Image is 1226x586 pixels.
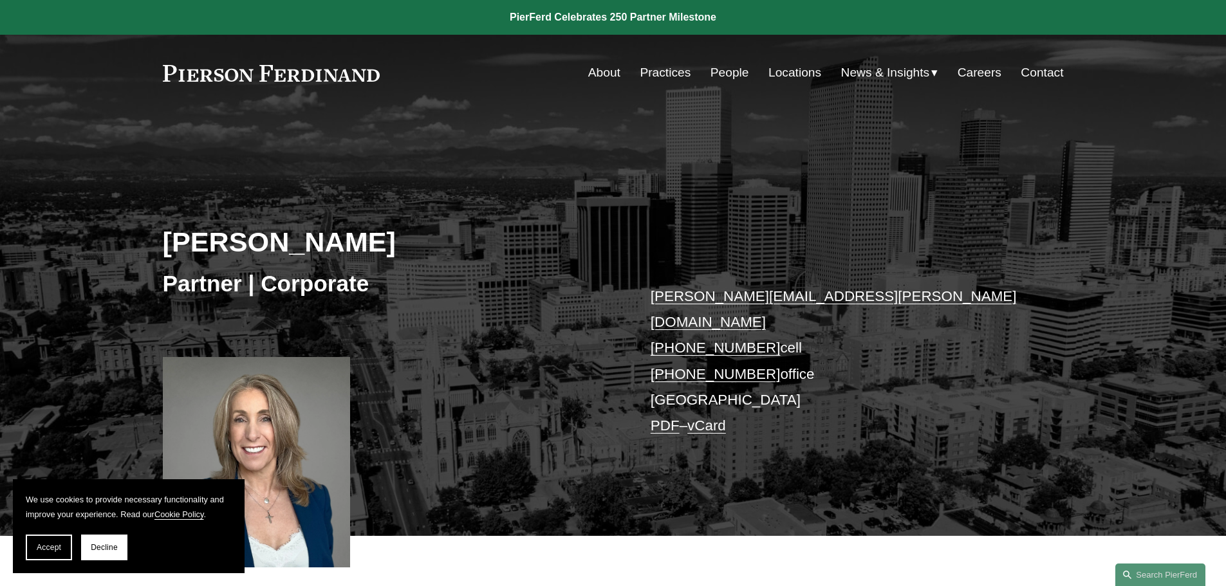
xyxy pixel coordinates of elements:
[651,417,680,434] a: PDF
[154,509,204,519] a: Cookie Policy
[687,417,726,434] a: vCard
[651,288,1017,330] a: [PERSON_NAME][EMAIL_ADDRESS][PERSON_NAME][DOMAIN_NAME]
[1115,563,1205,586] a: Search this site
[163,270,613,298] h3: Partner | Corporate
[841,62,930,84] span: News & Insights
[1021,60,1063,85] a: Contact
[651,284,1026,439] p: cell office [GEOGRAPHIC_DATA] –
[841,60,938,85] a: folder dropdown
[81,535,127,560] button: Decline
[91,543,118,552] span: Decline
[651,366,781,382] a: [PHONE_NUMBER]
[768,60,821,85] a: Locations
[958,60,1001,85] a: Careers
[163,225,613,259] h2: [PERSON_NAME]
[651,340,781,356] a: [PHONE_NUMBER]
[640,60,691,85] a: Practices
[37,543,61,552] span: Accept
[13,479,245,573] section: Cookie banner
[26,535,72,560] button: Accept
[711,60,749,85] a: People
[26,492,232,522] p: We use cookies to provide necessary functionality and improve your experience. Read our .
[588,60,620,85] a: About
